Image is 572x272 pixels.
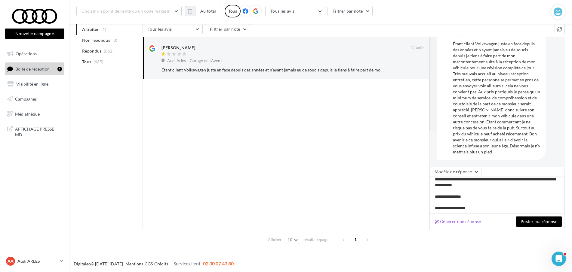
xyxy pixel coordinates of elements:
[429,167,482,177] button: Modèle de réponse
[76,6,182,16] button: Choisir un point de vente ou un code magasin
[5,29,64,39] button: Nouvelle campagne
[15,96,37,101] span: Campagnes
[161,45,195,51] div: [PERSON_NAME]
[453,41,541,155] div: Étant client Volkswagen juste en face depuis des années et n'ayant jamais eu de soucis depuis je ...
[104,49,114,53] span: (662)
[161,67,385,73] div: Étant client Volkswagen juste en face depuis des années et n'ayant jamais eu de soucis depuis je ...
[203,261,234,266] span: 02 30 07 43 80
[185,6,221,16] button: Au total
[154,261,168,266] a: Crédits
[148,26,172,32] span: Tous les avis
[145,261,153,266] a: CGS
[270,8,295,14] span: Tous les avis
[16,51,37,56] span: Opérations
[265,6,325,16] button: Tous les avis
[15,66,50,71] span: Boîte de réception
[351,235,360,244] span: 1
[4,122,66,140] a: AFFICHAGE PRESSE MD
[81,8,171,14] span: Choisir un point de vente ou un code magasin
[225,5,241,17] div: Tous
[303,237,328,243] span: résultats/page
[57,67,62,71] div: 1
[552,252,566,266] iframe: Intercom live chat
[288,237,293,242] span: 10
[8,258,14,264] span: AA
[15,111,40,116] span: Médiathèque
[167,58,223,64] span: Audi Arles - Garage de l'Avenir
[516,216,562,227] button: Poster ma réponse
[82,48,102,54] span: Répondus
[4,93,66,105] a: Campagnes
[205,24,250,34] button: Filtrer par note
[125,261,143,266] a: Mentions
[17,258,57,264] p: Audi ARLES
[328,6,373,16] button: Filtrer par note
[143,24,203,34] button: Tous les avis
[4,47,66,60] a: Opérations
[4,108,66,120] a: Médiathèque
[112,38,118,43] span: (3)
[285,236,300,244] button: 10
[5,255,64,267] a: AA Audi ARLES
[74,261,234,266] span: © [DATE]-[DATE] - - -
[4,62,66,75] a: Boîte de réception1
[195,6,221,16] button: Au total
[94,59,104,64] span: (665)
[82,59,91,65] span: Tous
[432,218,484,225] button: Générer une réponse
[174,261,201,266] span: Service client
[15,125,62,138] span: AFFICHAGE PRESSE MD
[4,78,66,90] a: Visibilité en ligne
[82,37,110,43] span: Non répondus
[268,237,281,243] span: Afficher
[16,81,48,86] span: Visibilité en ligne
[74,261,91,266] a: Digitaleo
[410,45,424,51] span: 12 août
